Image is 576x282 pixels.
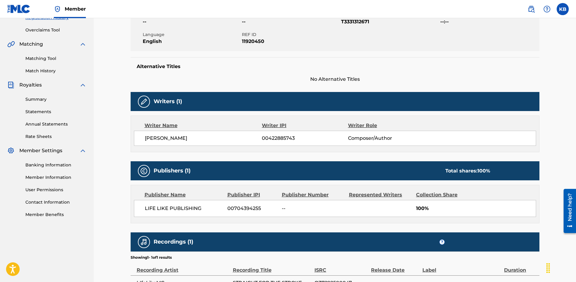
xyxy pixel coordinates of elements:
[242,18,340,25] span: --
[477,168,490,174] span: 100 %
[525,3,537,15] a: Public Search
[65,5,86,12] span: Member
[143,18,240,25] span: --
[25,174,86,181] a: Member Information
[154,98,182,105] h5: Writers (1)
[7,147,15,154] img: Member Settings
[262,122,348,129] div: Writer IPI
[445,167,490,175] div: Total shares:
[546,253,576,282] iframe: Chat Widget
[137,260,230,274] div: Recording Artist
[79,81,86,89] img: expand
[140,167,148,175] img: Publishers
[371,260,419,274] div: Release Date
[25,55,86,62] a: Matching Tool
[25,211,86,218] a: Member Benefits
[25,133,86,140] a: Rate Sheets
[145,135,262,142] span: [PERSON_NAME]
[19,81,42,89] span: Royalties
[416,205,536,212] span: 100%
[25,121,86,127] a: Annual Statements
[341,18,439,25] span: T3331312671
[504,260,536,274] div: Duration
[25,199,86,205] a: Contact Information
[416,191,475,198] div: Collection Share
[227,205,277,212] span: 00704394255
[140,238,148,246] img: Recordings
[233,260,311,274] div: Recording Title
[25,162,86,168] a: Banking Information
[227,191,277,198] div: Publisher IPI
[7,5,31,13] img: MLC Logo
[543,5,551,13] img: help
[143,31,240,38] span: Language
[282,205,344,212] span: --
[25,27,86,33] a: Overclaims Tool
[131,76,539,83] span: No Alternative Titles
[559,186,576,235] iframe: Resource Center
[79,147,86,154] img: expand
[145,122,262,129] div: Writer Name
[314,260,368,274] div: ISRC
[528,5,535,13] img: search
[79,41,86,48] img: expand
[25,68,86,74] a: Match History
[145,191,223,198] div: Publisher Name
[348,135,426,142] span: Composer/Author
[154,238,193,245] h5: Recordings (1)
[242,38,340,45] span: 11920450
[19,147,62,154] span: Member Settings
[131,255,172,260] p: Showing 1 - 1 of 1 results
[25,187,86,193] a: User Permissions
[19,41,43,48] span: Matching
[145,205,223,212] span: LIFE LIKE PUBLISHING
[422,260,501,274] div: Label
[54,5,61,13] img: Top Rightsholder
[143,38,240,45] span: English
[282,191,344,198] div: Publisher Number
[25,109,86,115] a: Statements
[440,240,444,244] span: ?
[137,64,533,70] h5: Alternative Titles
[242,31,340,38] span: REF ID
[348,122,426,129] div: Writer Role
[7,41,15,48] img: Matching
[25,96,86,103] a: Summary
[541,3,553,15] div: Help
[154,167,190,174] h5: Publishers (1)
[543,259,553,277] div: Drag
[557,3,569,15] div: User Menu
[7,81,15,89] img: Royalties
[440,18,538,25] span: --:--
[349,191,412,198] div: Represented Writers
[262,135,348,142] span: 00422885743
[140,98,148,105] img: Writers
